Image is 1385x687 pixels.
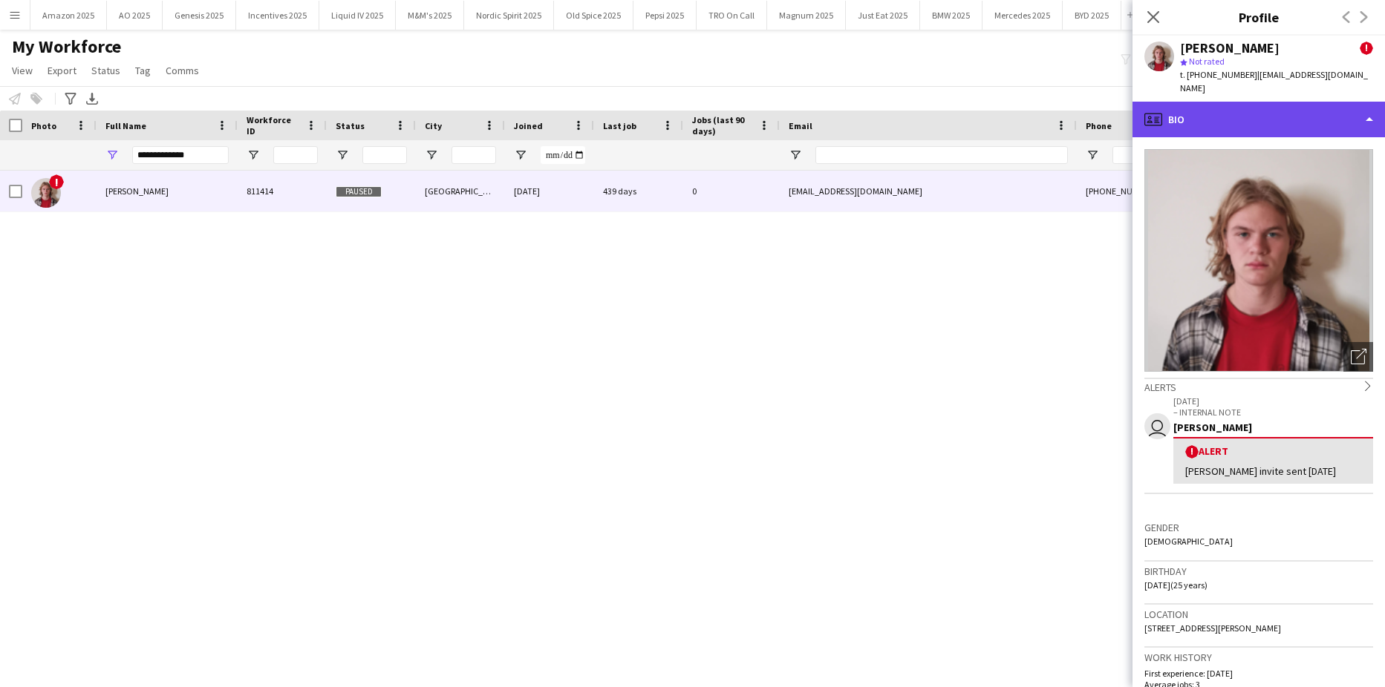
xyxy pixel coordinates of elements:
[396,1,464,30] button: M&M's 2025
[42,61,82,80] a: Export
[132,146,229,164] input: Full Name Filter Input
[1086,148,1099,162] button: Open Filter Menu
[107,1,163,30] button: AO 2025
[425,148,438,162] button: Open Filter Menu
[160,61,205,80] a: Comms
[31,178,61,208] img: Oliver Atkins
[780,171,1077,211] div: [EMAIL_ADDRESS][DOMAIN_NAME]
[1360,42,1373,55] span: !
[1144,608,1373,621] h3: Location
[692,114,753,137] span: Jobs (last 90 days)
[166,64,199,77] span: Comms
[789,148,802,162] button: Open Filter Menu
[789,120,812,131] span: Email
[846,1,920,30] button: Just Eat 2025
[236,1,319,30] button: Incentives 2025
[1063,1,1121,30] button: BYD 2025
[697,1,767,30] button: TRO On Call
[62,90,79,108] app-action-btn: Advanced filters
[1133,7,1385,27] h3: Profile
[1189,56,1225,67] span: Not rated
[541,146,585,164] input: Joined Filter Input
[1180,69,1368,93] span: | [EMAIL_ADDRESS][DOMAIN_NAME]
[416,171,505,211] div: [GEOGRAPHIC_DATA]
[514,148,527,162] button: Open Filter Menu
[683,171,780,211] div: 0
[815,146,1068,164] input: Email Filter Input
[1086,120,1112,131] span: Phone
[31,120,56,131] span: Photo
[336,186,382,197] span: Paused
[6,61,39,80] a: View
[1144,565,1373,578] h3: Birthday
[1180,42,1280,55] div: [PERSON_NAME]
[1144,579,1208,591] span: [DATE] (25 years)
[362,146,407,164] input: Status Filter Input
[1144,521,1373,534] h3: Gender
[920,1,982,30] button: BMW 2025
[105,148,119,162] button: Open Filter Menu
[514,120,543,131] span: Joined
[12,36,121,58] span: My Workforce
[603,120,636,131] span: Last job
[48,64,76,77] span: Export
[594,171,683,211] div: 439 days
[982,1,1063,30] button: Mercedes 2025
[319,1,396,30] button: Liquid IV 2025
[247,114,300,137] span: Workforce ID
[49,174,64,189] span: !
[91,64,120,77] span: Status
[238,171,327,211] div: 811414
[273,146,318,164] input: Workforce ID Filter Input
[1133,102,1385,137] div: Bio
[1185,464,1361,478] div: [PERSON_NAME] invite sent [DATE]
[425,120,442,131] span: City
[505,171,594,211] div: [DATE]
[554,1,633,30] button: Old Spice 2025
[452,146,496,164] input: City Filter Input
[1185,445,1199,458] span: !
[12,64,33,77] span: View
[30,1,107,30] button: Amazon 2025
[135,64,151,77] span: Tag
[1144,149,1373,372] img: Crew avatar or photo
[1144,651,1373,664] h3: Work history
[1144,378,1373,394] div: Alerts
[105,120,146,131] span: Full Name
[1343,342,1373,372] div: Open photos pop-in
[1144,622,1281,634] span: [STREET_ADDRESS][PERSON_NAME]
[767,1,846,30] button: Magnum 2025
[163,1,236,30] button: Genesis 2025
[1173,421,1373,434] div: [PERSON_NAME]
[83,90,101,108] app-action-btn: Export XLSX
[336,120,365,131] span: Status
[1173,395,1373,407] p: [DATE]
[129,61,157,80] a: Tag
[1185,444,1361,458] div: Alert
[1112,146,1258,164] input: Phone Filter Input
[1173,407,1373,418] p: – INTERNAL NOTE
[633,1,697,30] button: Pepsi 2025
[336,148,349,162] button: Open Filter Menu
[1077,171,1267,211] div: [PHONE_NUMBER]
[1180,69,1257,80] span: t. [PHONE_NUMBER]
[105,185,169,197] span: [PERSON_NAME]
[247,148,260,162] button: Open Filter Menu
[464,1,554,30] button: Nordic Spirit 2025
[1144,668,1373,679] p: First experience: [DATE]
[1144,536,1233,547] span: [DEMOGRAPHIC_DATA]
[85,61,126,80] a: Status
